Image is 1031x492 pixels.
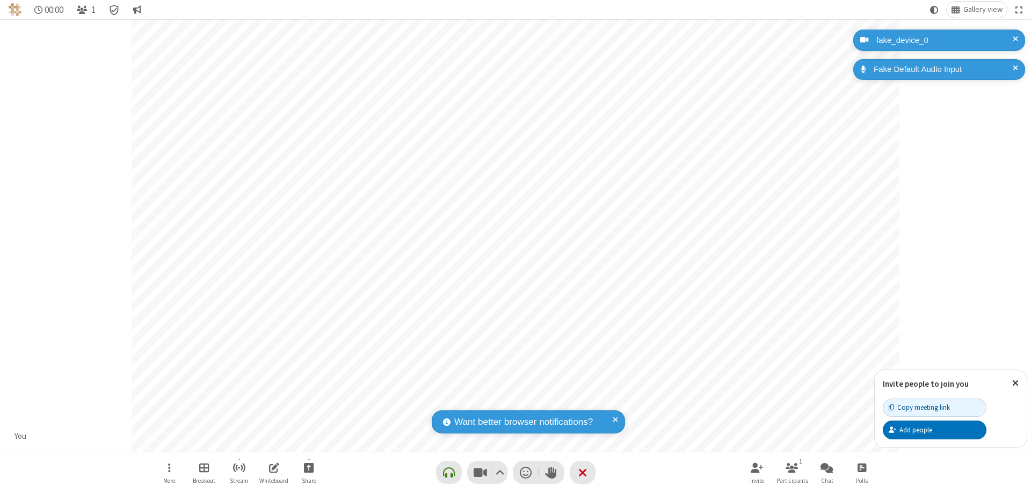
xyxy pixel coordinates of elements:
div: fake_device_0 [873,34,1017,47]
button: Invite participants (⌘+Shift+I) [741,457,773,488]
span: Participants [776,477,808,484]
button: Open shared whiteboard [258,457,290,488]
button: Copy meeting link [883,399,986,417]
button: Open participant list [776,457,808,488]
div: Fake Default Audio Input [870,63,1017,76]
span: Invite [750,477,764,484]
div: You [11,430,31,443]
button: Connect your audio [436,461,462,484]
button: Send a reaction [513,461,539,484]
button: Start sharing [293,457,325,488]
div: Meeting details Encryption enabled [104,2,125,18]
span: Want better browser notifications? [454,415,593,429]
div: Timer [30,2,68,18]
span: 00:00 [45,5,63,15]
button: Add people [883,421,986,439]
button: Raise hand [539,461,564,484]
button: Video setting [492,461,507,484]
div: 1 [796,457,805,466]
button: Fullscreen [1011,2,1027,18]
div: Copy meeting link [889,402,950,413]
span: Gallery view [963,5,1003,14]
button: Stop video (⌘+Shift+V) [467,461,507,484]
button: Manage Breakout Rooms [188,457,220,488]
button: Using system theme [926,2,943,18]
span: Polls [856,477,868,484]
button: Conversation [128,2,146,18]
span: Breakout [193,477,215,484]
span: 1 [91,5,96,15]
label: Invite people to join you [883,379,969,389]
span: Share [302,477,316,484]
button: Open menu [153,457,185,488]
button: Change layout [947,2,1007,18]
button: Close popover [1004,370,1027,396]
img: QA Selenium DO NOT DELETE OR CHANGE [9,3,21,16]
button: Start streaming [223,457,255,488]
span: Stream [230,477,248,484]
span: Whiteboard [259,477,288,484]
button: Open participant list [72,2,100,18]
button: Open poll [846,457,878,488]
button: End or leave meeting [570,461,596,484]
span: Chat [821,477,833,484]
span: More [163,477,175,484]
button: Open chat [811,457,843,488]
